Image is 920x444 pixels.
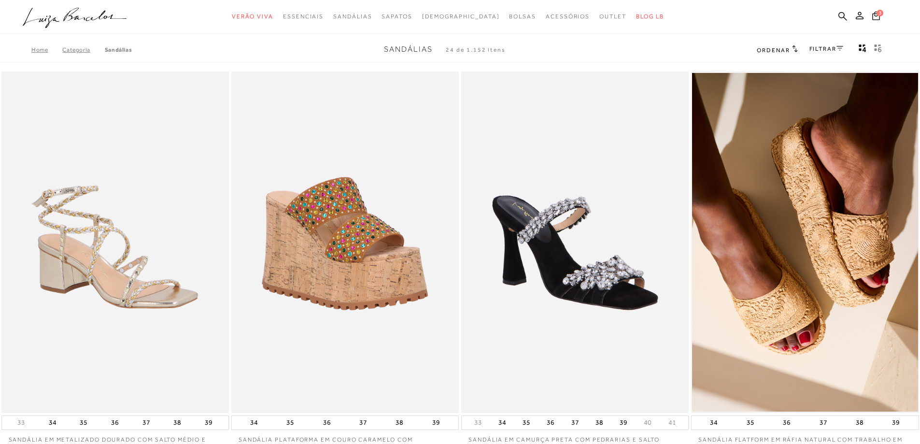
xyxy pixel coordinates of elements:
button: 39 [429,416,443,430]
a: noSubCategoriesText [599,8,626,26]
a: Home [31,46,62,53]
button: 34 [707,416,721,430]
button: 38 [170,416,184,430]
button: 3 [869,11,883,24]
a: FILTRAR [809,45,843,52]
span: [DEMOGRAPHIC_DATA] [422,13,500,20]
button: 35 [520,416,533,430]
span: Acessórios [546,13,590,20]
span: Sandálias [384,45,433,54]
a: noSubCategoriesText [232,8,273,26]
button: 38 [853,416,866,430]
button: 37 [140,416,153,430]
button: 41 [665,418,679,427]
a: SANDÁLIA EM CAMURÇA PRETA COM PEDRARIAS E SALTO FLARE SANDÁLIA EM CAMURÇA PRETA COM PEDRARIAS E S... [462,73,688,412]
a: noSubCategoriesText [382,8,412,26]
a: SANDÁLIA FLATFORM EM RÁFIA NATURAL COM TRABALHO EM TEXTURA SANDÁLIA FLATFORM EM RÁFIA NATURAL COM... [692,73,918,412]
span: 3 [877,10,883,16]
span: Essenciais [283,13,324,20]
img: SANDÁLIA PLATAFORMA EM COURO CARAMELO COM PEDRARIAS COLORIDAS [232,73,458,412]
span: Sandálias [333,13,372,20]
a: SANDÁLIA PLATAFORMA EM COURO CARAMELO COM PEDRARIAS COLORIDAS SANDÁLIA PLATAFORMA EM COURO CARAME... [232,73,458,412]
button: 33 [471,418,485,427]
a: noSubCategoriesText [283,8,324,26]
button: 34 [495,416,509,430]
span: BLOG LB [636,13,664,20]
span: Bolsas [509,13,536,20]
button: Mostrar 4 produtos por linha [856,43,869,56]
a: noSubCategoriesText [546,8,590,26]
button: 36 [108,416,122,430]
button: 35 [283,416,297,430]
button: 36 [320,416,334,430]
span: Sapatos [382,13,412,20]
button: 37 [568,416,582,430]
button: 35 [77,416,90,430]
button: 38 [593,416,606,430]
a: SANDÁLIA EM METALIZADO DOURADO COM SALTO MÉDIO E TIRAS TRANÇADAS TRICOLOR SANDÁLIA EM METALIZADO ... [2,73,228,412]
img: SANDÁLIA FLATFORM EM RÁFIA NATURAL COM TRABALHO EM TEXTURA [692,73,918,412]
a: noSubCategoriesText [333,8,372,26]
a: BLOG LB [636,8,664,26]
img: SANDÁLIA EM METALIZADO DOURADO COM SALTO MÉDIO E TIRAS TRANÇADAS TRICOLOR [2,73,228,412]
a: noSubCategoriesText [422,8,500,26]
button: 34 [247,416,261,430]
button: gridText6Desc [871,43,885,56]
button: 37 [356,416,370,430]
span: Outlet [599,13,626,20]
a: noSubCategoriesText [509,8,536,26]
button: 36 [544,416,557,430]
span: 24 de 1.152 itens [446,46,506,53]
button: 36 [780,416,793,430]
span: Ordenar [757,47,790,54]
button: 39 [889,416,903,430]
button: 38 [393,416,406,430]
button: 33 [14,418,28,427]
a: Sandálias [105,46,132,53]
img: SANDÁLIA EM CAMURÇA PRETA COM PEDRARIAS E SALTO FLARE [462,73,688,412]
button: 35 [744,416,757,430]
button: 34 [46,416,59,430]
button: 39 [617,416,630,430]
button: 40 [641,418,654,427]
button: 37 [817,416,830,430]
span: Verão Viva [232,13,273,20]
a: Categoria [62,46,104,53]
button: 39 [202,416,215,430]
